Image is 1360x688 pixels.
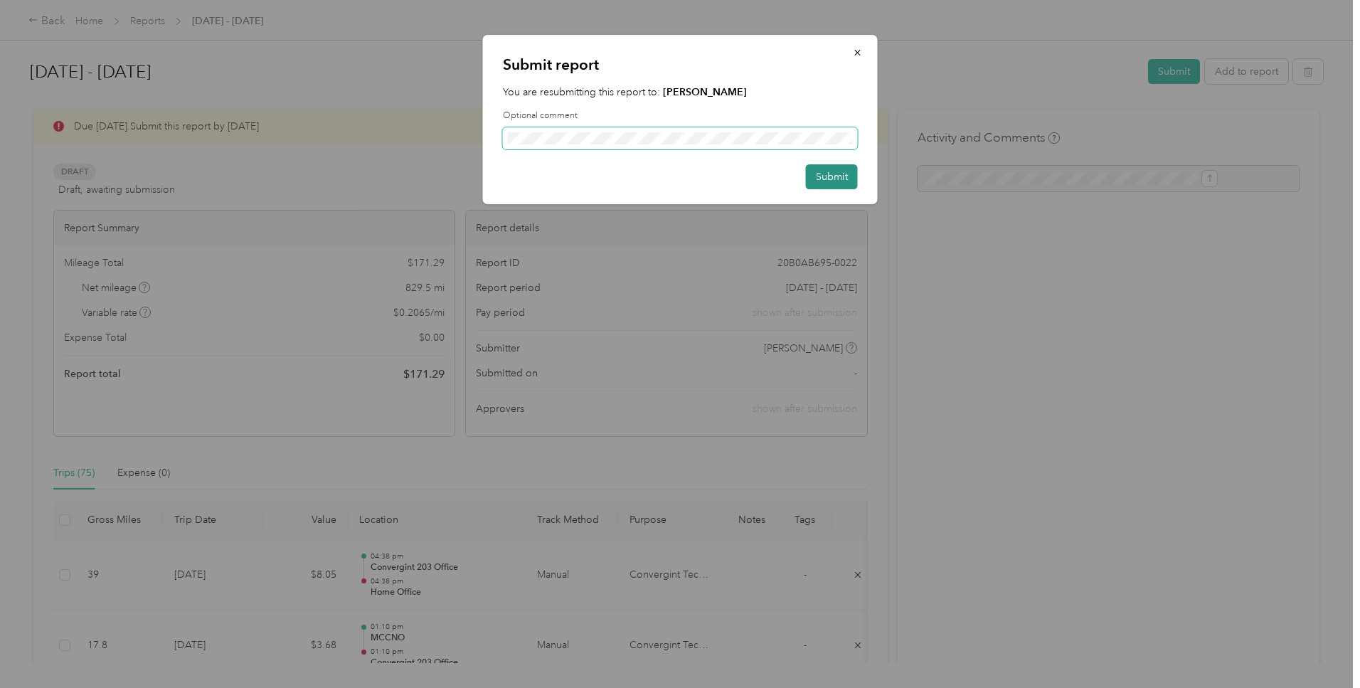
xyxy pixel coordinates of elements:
iframe: Everlance-gr Chat Button Frame [1280,608,1360,688]
label: Optional comment [503,110,858,122]
p: Submit report [503,55,858,75]
p: You are resubmitting this report to: [503,85,858,100]
strong: [PERSON_NAME] [663,86,747,98]
button: Submit [806,164,858,189]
